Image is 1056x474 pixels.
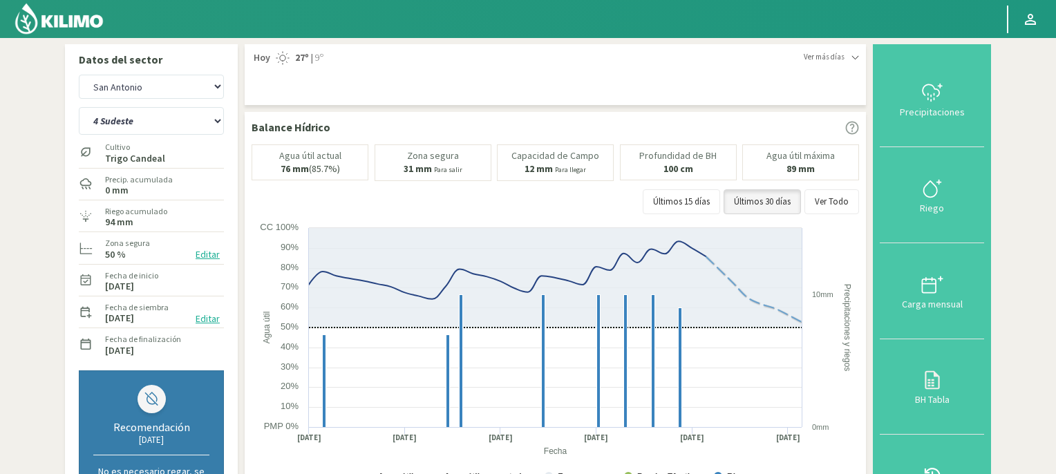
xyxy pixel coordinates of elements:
div: [DATE] [93,434,209,446]
button: Últimos 30 días [724,189,801,214]
b: 100 cm [663,162,693,175]
span: | [311,51,313,65]
text: 0mm [812,423,829,431]
div: Precipitaciones [884,107,980,117]
label: Fecha de inicio [105,269,158,282]
div: Riego [884,203,980,213]
div: Recomendación [93,420,209,434]
text: [DATE] [584,433,608,443]
small: Para llegar [555,165,586,174]
button: Últimos 15 días [643,189,720,214]
b: 89 mm [786,162,815,175]
label: [DATE] [105,346,134,355]
label: Precip. acumulada [105,173,173,186]
text: Agua útil [262,311,272,343]
button: Ver Todo [804,189,859,214]
div: Carga mensual [884,299,980,309]
button: BH Tabla [880,339,984,435]
img: Kilimo [14,2,104,35]
button: Editar [191,247,224,263]
span: Hoy [252,51,270,65]
label: 50 % [105,250,126,259]
p: Balance Hídrico [252,119,330,135]
p: Datos del sector [79,51,224,68]
label: 94 mm [105,218,133,227]
text: [DATE] [680,433,704,443]
b: 31 mm [404,162,432,175]
label: [DATE] [105,282,134,291]
text: [DATE] [297,433,321,443]
p: Zona segura [407,151,459,161]
text: 50% [281,321,299,332]
text: 70% [281,281,299,292]
text: 20% [281,381,299,391]
label: Riego acumulado [105,205,167,218]
text: 60% [281,301,299,312]
text: 10% [281,401,299,411]
text: [DATE] [776,433,800,443]
button: Riego [880,147,984,243]
button: Editar [191,311,224,327]
text: 30% [281,361,299,372]
text: 90% [281,242,299,252]
button: Precipitaciones [880,51,984,147]
text: CC 100% [260,222,299,232]
text: [DATE] [393,433,417,443]
button: Carga mensual [880,243,984,339]
span: 9º [313,51,323,65]
label: 0 mm [105,186,129,195]
b: 76 mm [281,162,309,175]
text: [DATE] [489,433,513,443]
p: Profundidad de BH [639,151,717,161]
p: (85.7%) [281,164,340,174]
p: Capacidad de Campo [511,151,599,161]
small: Para salir [434,165,462,174]
p: Agua útil máxima [766,151,835,161]
text: 40% [281,341,299,352]
b: 12 mm [525,162,553,175]
text: PMP 0% [264,421,299,431]
label: Trigo Candeal [105,154,165,163]
label: Fecha de finalización [105,333,181,345]
text: 80% [281,262,299,272]
text: Precipitaciones y riegos [842,283,852,371]
span: Ver más días [804,51,845,63]
label: Fecha de siembra [105,301,169,314]
label: [DATE] [105,314,134,323]
div: BH Tabla [884,395,980,404]
label: Zona segura [105,237,150,249]
text: 10mm [812,290,833,298]
strong: 27º [295,51,309,64]
text: Fecha [544,446,567,456]
label: Cultivo [105,141,165,153]
p: Agua útil actual [279,151,341,161]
